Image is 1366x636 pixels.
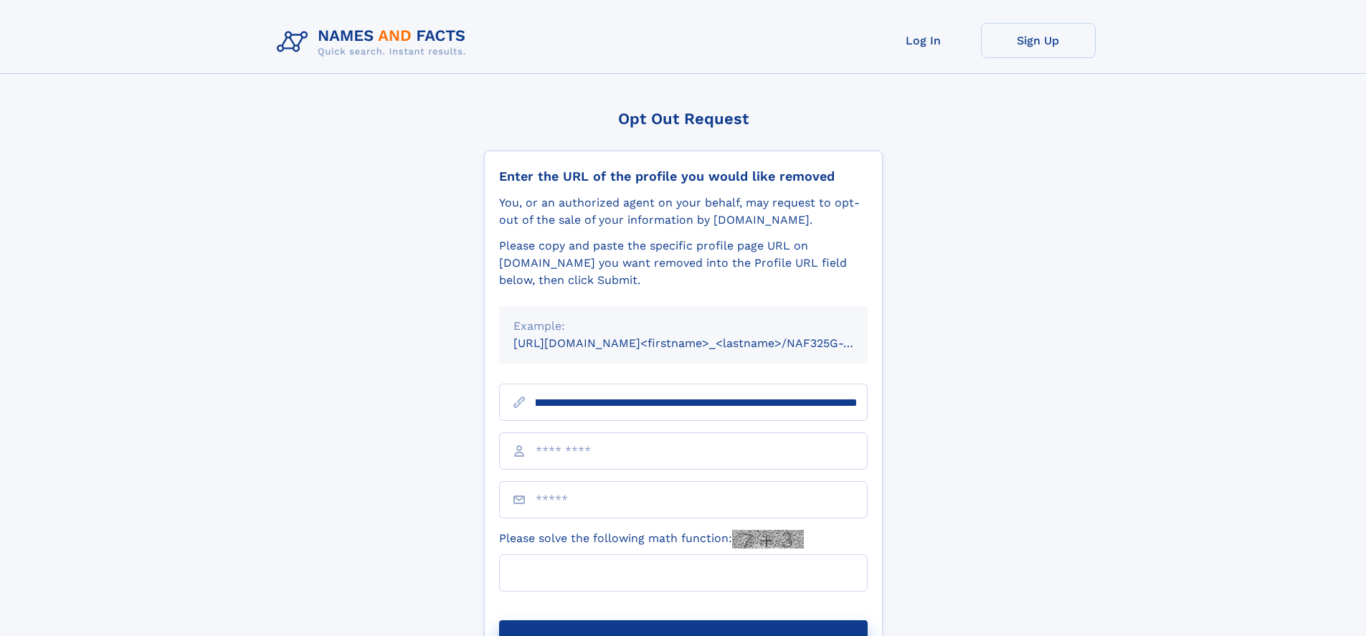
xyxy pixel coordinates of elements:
[499,237,868,289] div: Please copy and paste the specific profile page URL on [DOMAIN_NAME] you want removed into the Pr...
[981,23,1096,58] a: Sign Up
[499,530,804,549] label: Please solve the following math function:
[484,110,883,128] div: Opt Out Request
[513,318,853,335] div: Example:
[271,23,478,62] img: Logo Names and Facts
[499,169,868,184] div: Enter the URL of the profile you would like removed
[513,336,895,350] small: [URL][DOMAIN_NAME]<firstname>_<lastname>/NAF325G-xxxxxxxx
[499,194,868,229] div: You, or an authorized agent on your behalf, may request to opt-out of the sale of your informatio...
[866,23,981,58] a: Log In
